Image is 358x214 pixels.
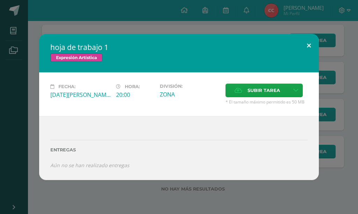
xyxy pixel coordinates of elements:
span: Hora: [125,84,140,89]
h2: hoja de trabajo 1 [50,42,308,52]
span: Fecha: [58,84,76,89]
label: Entregas [50,147,308,152]
div: 20:00 [116,91,154,99]
i: Aún no se han realizado entregas [50,162,129,169]
div: [DATE][PERSON_NAME] [50,91,110,99]
div: ZONA [160,91,220,98]
span: Expresión Artística [50,53,102,62]
label: División: [160,84,220,89]
span: * El tamaño máximo permitido es 50 MB [225,99,308,105]
span: Subir tarea [248,84,280,97]
button: Close (Esc) [299,34,319,58]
